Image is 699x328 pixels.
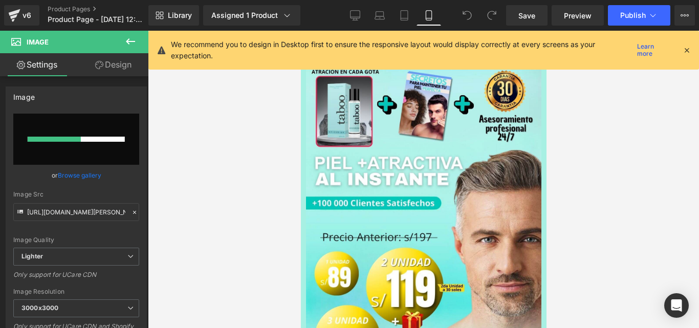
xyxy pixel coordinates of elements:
a: Browse gallery [58,166,101,184]
div: v6 [20,9,33,22]
span: Preview [564,10,592,21]
span: Save [518,10,535,21]
p: We recommend you to design in Desktop first to ensure the responsive layout would display correct... [171,39,633,61]
div: Image Quality [13,236,139,244]
a: Tablet [392,5,417,26]
span: Library [168,11,192,20]
span: Product Page - [DATE] 12:00:56 [48,15,146,24]
button: Undo [457,5,477,26]
a: Laptop [367,5,392,26]
b: 3000x3000 [21,304,58,312]
button: Publish [608,5,670,26]
div: Image [13,87,35,101]
button: Redo [482,5,502,26]
button: More [674,5,695,26]
div: or [13,170,139,181]
span: Publish [620,11,646,19]
a: Desktop [343,5,367,26]
a: Learn more [633,44,674,56]
div: Assigned 1 Product [211,10,292,20]
a: v6 [4,5,39,26]
a: Mobile [417,5,441,26]
b: Lighter [21,252,43,260]
a: Product Pages [48,5,165,13]
div: Open Intercom Messenger [664,293,689,318]
a: Preview [552,5,604,26]
div: Image Src [13,191,139,198]
div: Image Resolution [13,288,139,295]
div: Only support for UCare CDN [13,271,139,286]
a: New Library [148,5,199,26]
input: Link [13,203,139,221]
a: Design [76,53,150,76]
span: Image [27,38,49,46]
